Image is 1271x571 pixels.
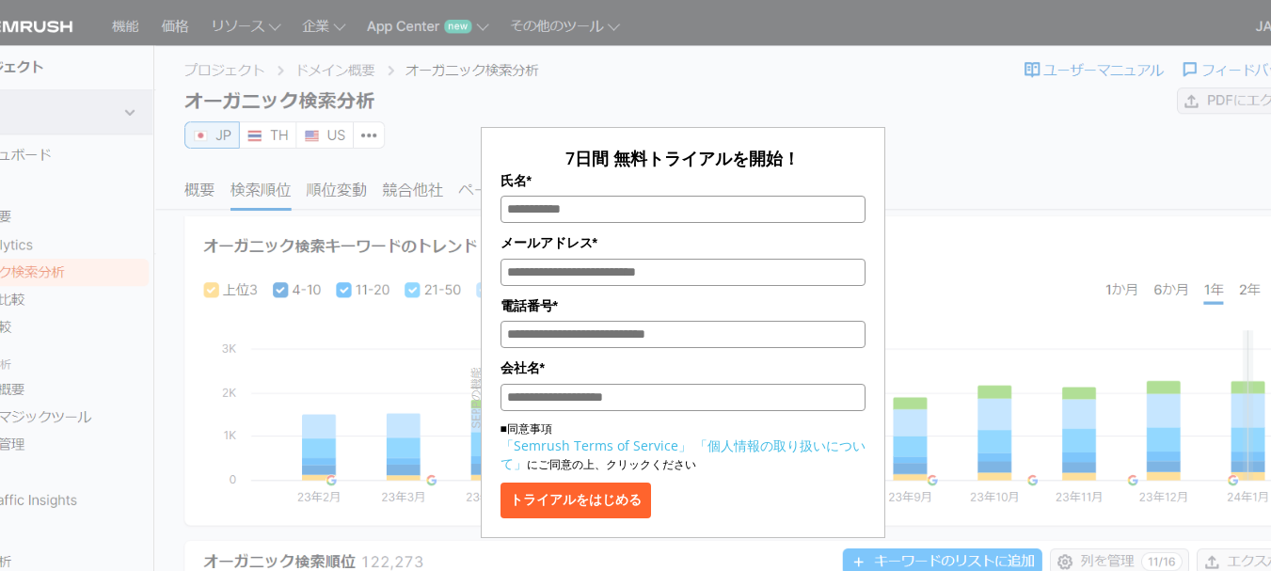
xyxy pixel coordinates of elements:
label: 電話番号* [500,295,866,316]
p: ■同意事項 にご同意の上、クリックください [500,420,866,473]
button: トライアルをはじめる [500,483,651,518]
a: 「個人情報の取り扱いについて」 [500,436,866,472]
label: メールアドレス* [500,232,866,253]
span: 7日間 無料トライアルを開始！ [565,147,800,169]
a: 「Semrush Terms of Service」 [500,436,691,454]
